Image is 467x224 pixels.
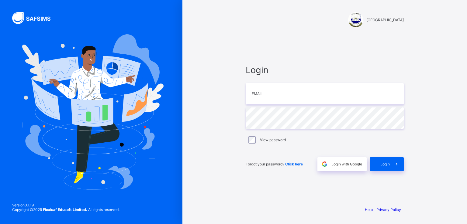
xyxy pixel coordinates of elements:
img: Hero Image [19,34,164,190]
span: Forgot your password? [246,162,303,166]
span: Copyright © 2025 All rights reserved. [12,207,119,212]
a: Click here [285,162,303,166]
img: google.396cfc9801f0270233282035f929180a.svg [321,161,328,168]
span: Login [380,162,390,166]
span: [GEOGRAPHIC_DATA] [366,18,404,22]
label: View password [260,137,286,142]
span: Version 0.1.19 [12,203,119,207]
span: Login [246,65,404,75]
a: Privacy Policy [376,207,401,212]
a: Help [365,207,373,212]
img: SAFSIMS Logo [12,12,58,24]
span: Login with Google [331,162,362,166]
strong: Flexisaf Edusoft Limited. [43,207,87,212]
